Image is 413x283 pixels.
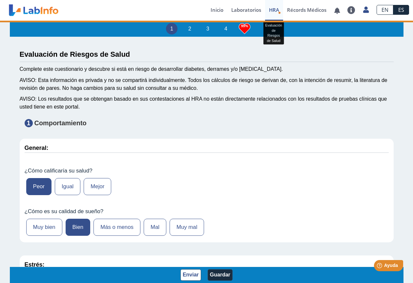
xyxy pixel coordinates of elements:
span: 1 [25,119,33,127]
li: 2 [184,23,196,34]
label: Mejor [84,178,111,195]
label: Muy mal [170,219,204,236]
div: AVISO: Esta información es privada y no se compartirá individualmente. Todos los cálculos de ries... [20,76,394,92]
iframe: Help widget launcher [355,257,406,276]
li: 4 [220,23,232,34]
strong: Comportamiento [34,119,87,127]
button: Enviar [180,269,201,281]
span: Evaluación de Riesgos de Salud [265,23,282,42]
label: ¿Cómo calificaría su salud? [25,168,389,174]
li: 3 [202,23,214,34]
h3: 99% [239,22,250,30]
h3: Evaluación de Riesgos de Salud [20,50,394,58]
label: Bien [66,219,91,236]
div: Complete este cuestionario y descubre si está en riesgo de desarrollar diabetes, derrames y/o [ME... [20,65,394,73]
a: EN [377,5,393,15]
label: Muy bien [26,219,62,236]
span: HRA [269,7,279,13]
div: AVISO: Los resultados que se obtengan basado en sus contestaciones al HRA no están directamente r... [20,95,394,111]
label: Más o menos [93,219,140,236]
label: Igual [55,178,80,195]
a: ES [393,5,409,15]
li: 1 [166,23,177,34]
label: ¿Cómo es su calidad de sueño? [25,208,389,215]
strong: Estrés: [25,261,45,268]
strong: General: [25,145,49,151]
label: Peor [26,178,52,195]
label: Mal [144,219,166,236]
button: Guardar [208,269,233,281]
